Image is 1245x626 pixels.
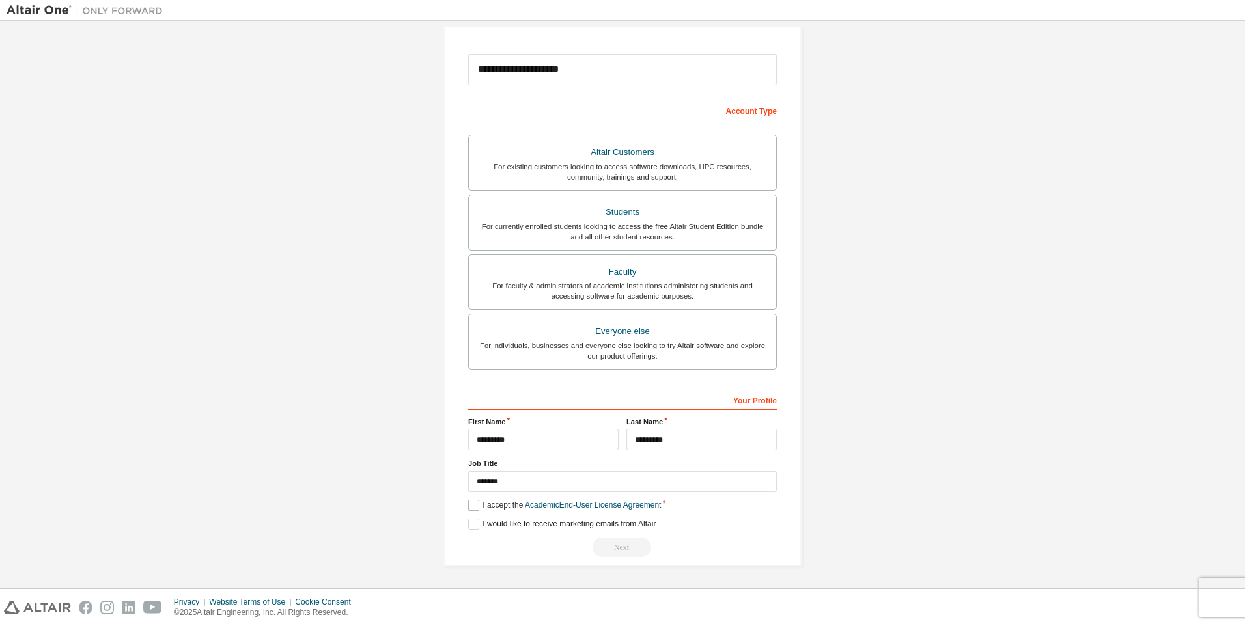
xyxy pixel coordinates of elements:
div: Altair Customers [477,143,768,161]
div: Read and acccept EULA to continue [468,538,777,557]
div: Faculty [477,263,768,281]
div: For faculty & administrators of academic institutions administering students and accessing softwa... [477,280,768,301]
img: linkedin.svg [122,601,135,614]
label: First Name [468,416,619,427]
div: Privacy [174,597,209,607]
label: Last Name [626,416,777,427]
img: facebook.svg [79,601,92,614]
div: Your Profile [468,389,777,410]
div: Students [477,203,768,221]
img: Altair One [7,4,169,17]
div: Everyone else [477,322,768,340]
img: altair_logo.svg [4,601,71,614]
p: © 2025 Altair Engineering, Inc. All Rights Reserved. [174,607,359,618]
div: For individuals, businesses and everyone else looking to try Altair software and explore our prod... [477,340,768,361]
label: Job Title [468,458,777,469]
a: Academic End-User License Agreement [525,500,661,510]
img: instagram.svg [100,601,114,614]
div: Cookie Consent [295,597,358,607]
div: Website Terms of Use [209,597,295,607]
div: Account Type [468,100,777,120]
label: I would like to receive marketing emails from Altair [468,519,656,530]
div: For existing customers looking to access software downloads, HPC resources, community, trainings ... [477,161,768,182]
img: youtube.svg [143,601,162,614]
label: I accept the [468,500,661,511]
div: For currently enrolled students looking to access the free Altair Student Edition bundle and all ... [477,221,768,242]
